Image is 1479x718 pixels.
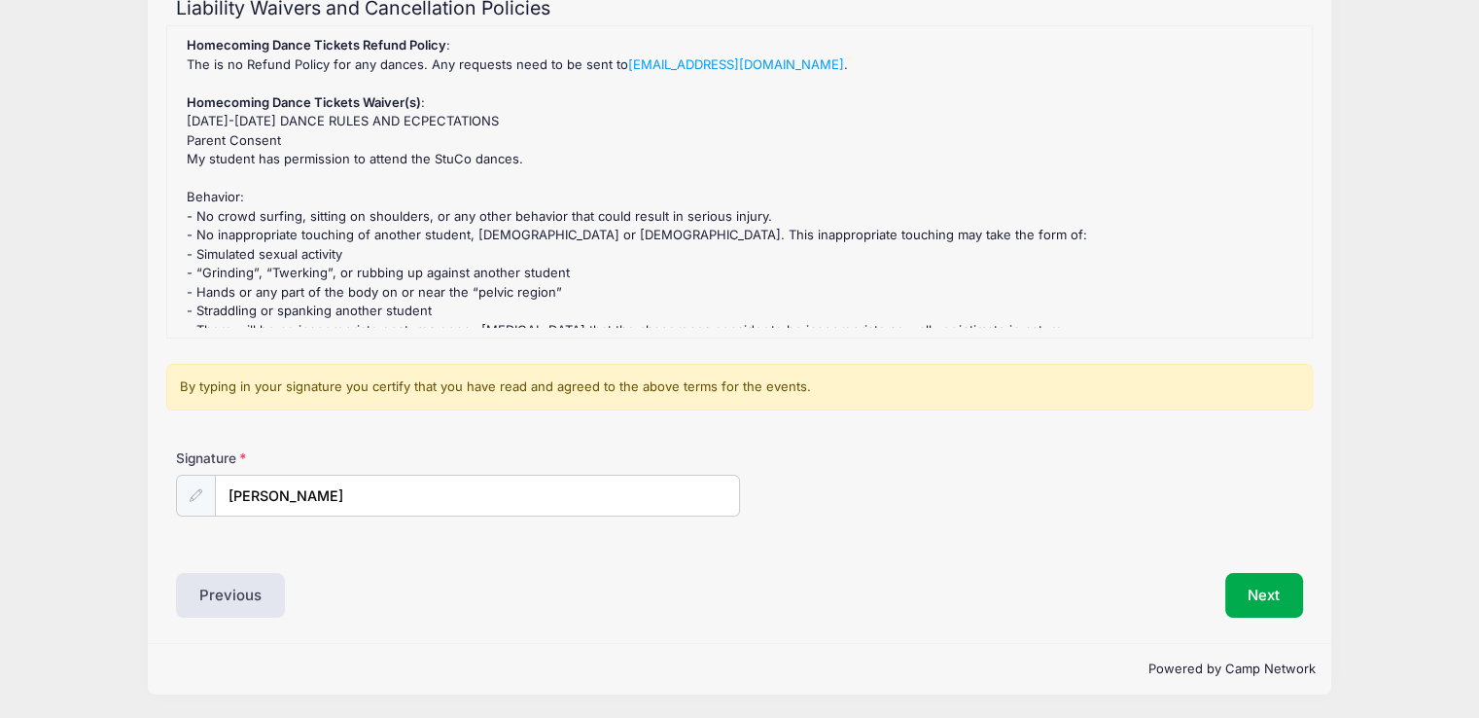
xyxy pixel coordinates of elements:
[215,475,740,517] input: Enter first and last name
[177,36,1302,328] div: : The is no Refund Policy for any dances. Any requests need to be sent to . : [DATE]-[DATE] DANCE...
[166,364,1313,411] div: By typing in your signature you certify that you have read and agreed to the above terms for the ...
[1225,573,1304,618] button: Next
[176,449,458,468] label: Signature
[187,37,446,53] strong: Homecoming Dance Tickets Refund Policy
[176,573,285,618] button: Previous
[187,94,421,110] strong: Homecoming Dance Tickets Waiver(s)
[628,56,844,72] a: [EMAIL_ADDRESS][DOMAIN_NAME]
[163,660,1316,679] p: Powered by Camp Network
